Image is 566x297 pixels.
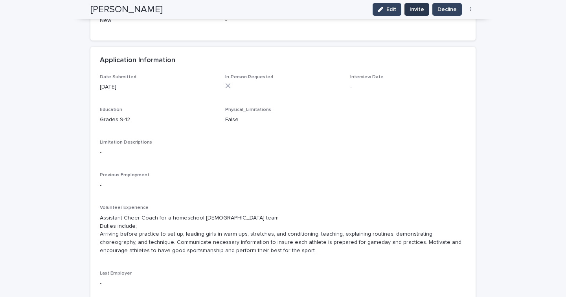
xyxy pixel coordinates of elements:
[432,3,462,16] button: Decline
[350,75,384,79] span: Interview Date
[437,6,457,13] span: Decline
[100,181,466,190] p: -
[100,271,132,276] span: Last Employer
[100,116,216,124] p: Grades 9-12
[100,214,466,255] p: Assistant Cheer Coach for a homeschool [DEMOGRAPHIC_DATA] team Duties include; Arriving before pr...
[100,205,149,210] span: Volunteer Experience
[225,116,341,124] p: False
[100,56,175,65] h2: Application Information
[225,75,273,79] span: In-Person Requested
[100,107,122,112] span: Education
[100,148,466,157] p: -
[100,17,216,25] p: New
[100,173,149,177] span: Previous Employment
[90,4,163,15] h2: [PERSON_NAME]
[404,3,429,16] button: Invite
[373,3,401,16] button: Edit
[386,7,396,12] span: Edit
[100,279,466,288] p: -
[100,75,136,79] span: Date Submitted
[225,107,271,112] span: Physical_Limitations
[225,17,341,25] p: -
[410,6,424,13] span: Invite
[100,83,216,91] p: [DATE]
[350,83,466,91] p: -
[100,140,152,145] span: Limitation Descriptions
